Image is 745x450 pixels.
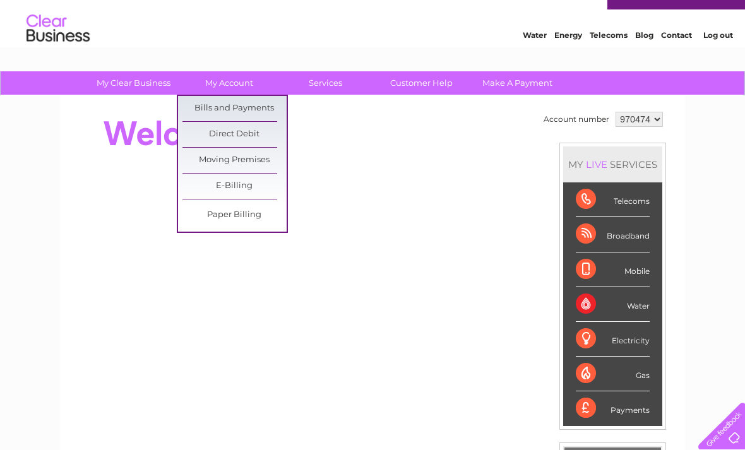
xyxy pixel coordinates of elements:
[576,217,650,252] div: Broadband
[583,158,610,170] div: LIVE
[182,203,287,228] a: Paper Billing
[81,71,186,95] a: My Clear Business
[576,287,650,322] div: Water
[177,71,282,95] a: My Account
[465,71,569,95] a: Make A Payment
[576,391,650,425] div: Payments
[182,122,287,147] a: Direct Debit
[369,71,474,95] a: Customer Help
[590,54,628,63] a: Telecoms
[273,71,378,95] a: Services
[182,174,287,199] a: E-Billing
[661,54,692,63] a: Contact
[182,148,287,173] a: Moving Premises
[554,54,582,63] a: Energy
[563,146,662,182] div: MY SERVICES
[540,109,612,130] td: Account number
[26,33,90,71] img: logo.png
[523,54,547,63] a: Water
[182,96,287,121] a: Bills and Payments
[576,182,650,217] div: Telecoms
[507,6,594,22] a: 0333 014 3131
[635,54,653,63] a: Blog
[576,357,650,391] div: Gas
[703,54,733,63] a: Log out
[75,7,672,61] div: Clear Business is a trading name of Verastar Limited (registered in [GEOGRAPHIC_DATA] No. 3667643...
[576,322,650,357] div: Electricity
[576,252,650,287] div: Mobile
